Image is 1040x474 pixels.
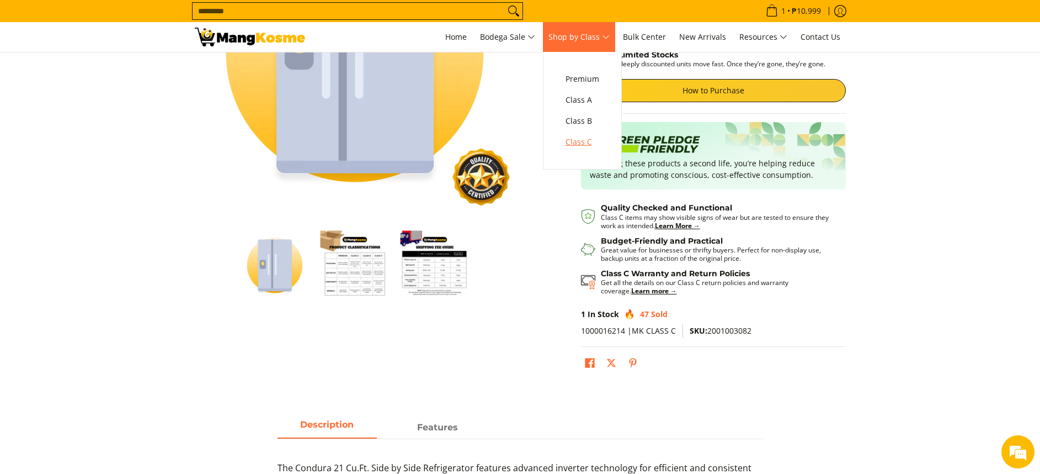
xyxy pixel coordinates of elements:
span: Home [445,31,467,42]
p: Class C items may show visible signs of wear but are tested to ensure they work as intended. [601,213,835,230]
span: Description [278,418,377,438]
a: Description 1 [388,418,487,439]
span: In Stock [588,309,619,319]
a: Post on X [604,355,619,374]
img: mang-kosme-shipping-fee-guide-infographic [400,230,469,299]
span: 1000016214 |MK CLASS C [581,325,676,336]
span: • [762,5,824,17]
span: 1 [780,7,787,15]
a: Contact Us [795,22,846,52]
p: These deeply discounted units move fast. Once they’re gone, they’re gone. [599,60,825,68]
p: Get all the details on our Class C return policies and warranty coverage. [601,278,835,295]
span: Class C [566,135,599,149]
a: Class C [560,131,605,152]
a: Class B [560,110,605,131]
span: Bodega Sale [480,30,535,44]
span: Premium [566,72,599,86]
strong: Very Limited Stocks [599,50,678,60]
span: Resources [739,30,787,44]
span: New Arrivals [679,31,726,42]
a: Resources [734,22,793,52]
strong: Quality Checked and Functional [601,203,732,213]
span: 1 [581,309,585,319]
a: Class A [560,89,605,110]
a: Shop by Class [543,22,615,52]
button: Search [505,3,522,19]
a: How to Purchase [581,79,846,102]
span: Sold [651,309,668,319]
span: 47 [640,309,649,319]
span: ₱10,999 [790,7,823,15]
a: Bodega Sale [474,22,541,52]
a: Description [278,418,377,439]
span: Bulk Center [623,31,666,42]
span: Class B [566,114,599,128]
a: New Arrivals [674,22,732,52]
p: Great value for businesses or thrifty buyers. Perfect for non-display use, backup units at a frac... [601,246,835,262]
a: Learn more → [631,286,677,296]
img: Condura 21 Cu. Ft. Inverter Refrigerator (Class C) l Mang Kosme [195,28,305,46]
a: Learn More → [655,221,700,230]
span: 2001003082 [690,325,751,336]
strong: Features [417,422,458,433]
strong: Class C Warranty and Return Policies [601,268,750,278]
a: Premium [560,69,605,89]
span: SKU: [690,325,707,336]
img: Condura 21 Cu.Ft. No Frost, Side by Side Auto Inverter Refrigerator , Black Glass (Class C)-1 [240,230,309,299]
img: Condura 21 Cu.Ft. No Frost, Side by Side Auto Inverter Refrigerator , Black Glass (Class C)-2 [320,230,389,299]
p: By giving these products a second life, you’re helping reduce waste and promoting conscious, cost... [590,157,837,181]
a: Bulk Center [617,22,671,52]
span: Class A [566,93,599,107]
a: Home [440,22,472,52]
nav: Main Menu [316,22,846,52]
img: Badge sustainability green pledge friendly [590,131,700,157]
a: Pin on Pinterest [625,355,641,374]
span: Contact Us [801,31,840,42]
span: Shop by Class [548,30,610,44]
a: Share on Facebook [582,355,598,374]
strong: Budget-Friendly and Practical [601,236,723,246]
